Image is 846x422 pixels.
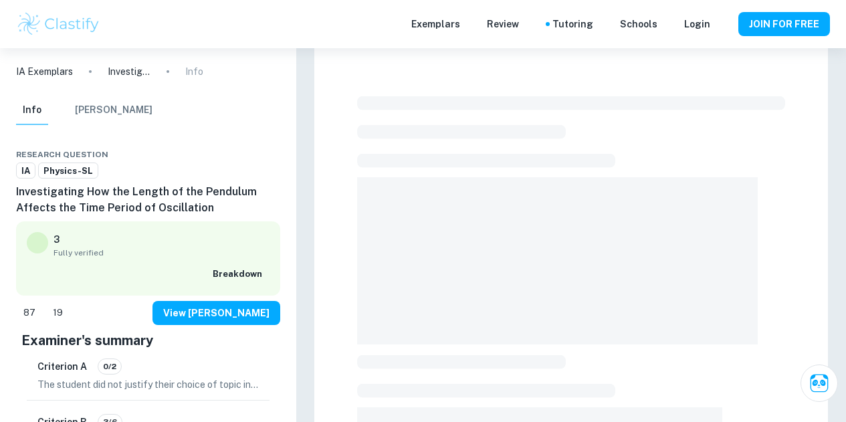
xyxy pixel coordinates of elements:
[38,163,98,179] a: Physics-SL
[411,17,460,31] p: Exemplars
[108,64,150,79] p: Investigating How the Length of the Pendulum Affects the Time Period of Oscillation
[801,364,838,402] button: Ask Clai
[45,306,70,320] span: 19
[243,146,253,163] div: Download
[16,148,108,161] span: Research question
[16,302,43,324] div: Like
[256,146,267,163] div: Bookmark
[229,146,240,163] div: Share
[54,247,270,259] span: Fully verified
[16,64,73,79] a: IA Exemplars
[270,146,280,163] div: Report issue
[39,165,98,178] span: Physics-SL
[75,96,152,125] button: [PERSON_NAME]
[620,17,657,31] a: Schools
[16,184,280,216] h6: Investigating How the Length of the Pendulum Affects the Time Period of Oscillation
[552,17,593,31] a: Tutoring
[21,330,275,350] h5: Examiner's summary
[738,12,830,36] button: JOIN FOR FREE
[684,17,710,31] a: Login
[37,359,87,374] h6: Criterion A
[16,163,35,179] a: IA
[152,301,280,325] button: View [PERSON_NAME]
[16,11,101,37] img: Clastify logo
[17,165,35,178] span: IA
[487,17,519,31] p: Review
[45,302,70,324] div: Dislike
[54,232,60,247] p: 3
[209,264,270,284] button: Breakdown
[98,360,121,373] span: 0/2
[16,96,48,125] button: Info
[37,377,259,392] p: The student did not justify their choice of topic in terms of personal significance, interest, or...
[16,306,43,320] span: 87
[721,21,728,27] button: Help and Feedback
[185,64,203,79] p: Info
